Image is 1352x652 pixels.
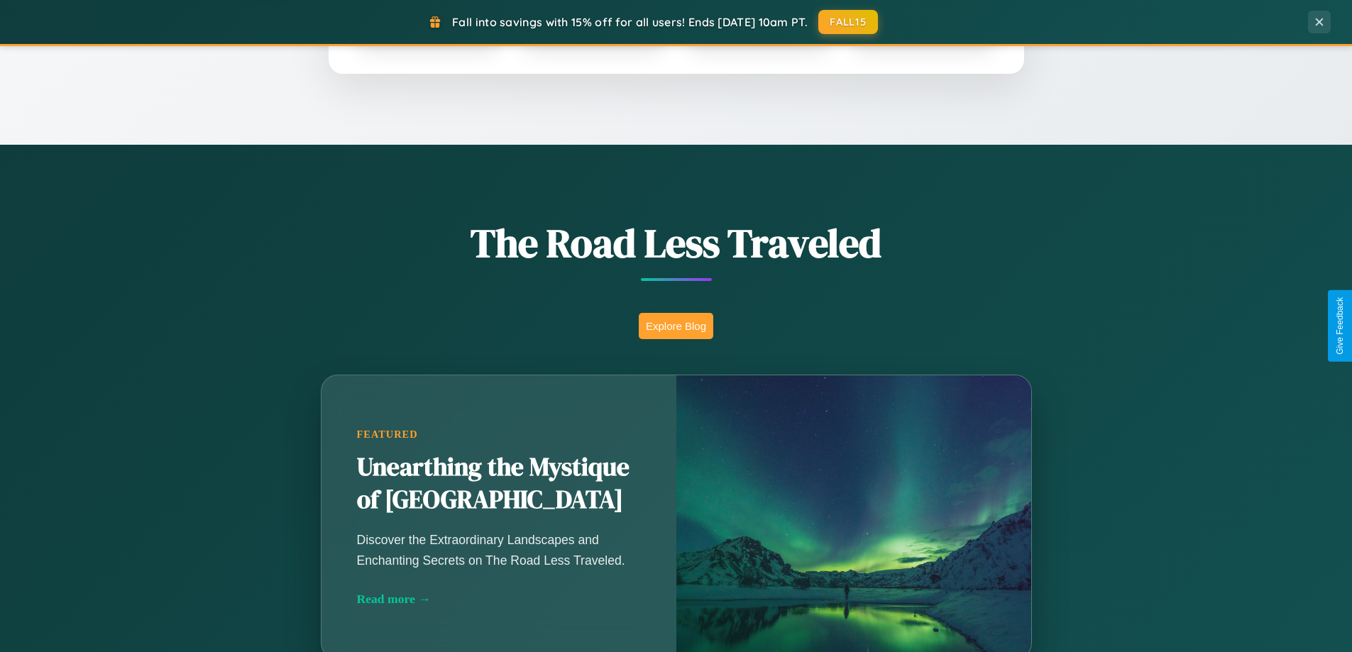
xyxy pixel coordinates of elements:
div: Give Feedback [1335,297,1345,355]
button: Explore Blog [639,313,713,339]
h2: Unearthing the Mystique of [GEOGRAPHIC_DATA] [357,451,641,516]
span: Fall into savings with 15% off for all users! Ends [DATE] 10am PT. [452,15,808,29]
h1: The Road Less Traveled [251,216,1102,270]
p: Discover the Extraordinary Landscapes and Enchanting Secrets on The Road Less Traveled. [357,530,641,570]
div: Featured [357,429,641,441]
button: FALL15 [818,10,878,34]
div: Read more → [357,592,641,607]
